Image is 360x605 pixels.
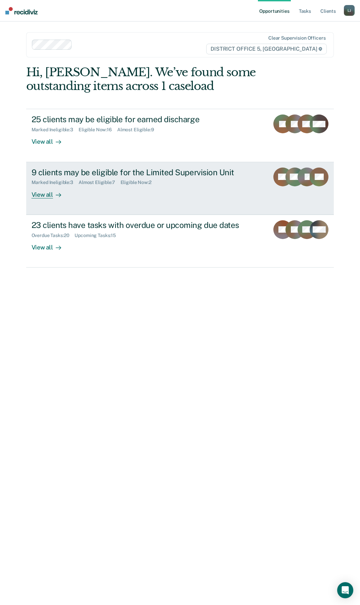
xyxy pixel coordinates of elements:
[344,5,355,16] div: L J
[32,185,69,198] div: View all
[5,7,38,14] img: Recidiviz
[206,44,327,54] span: DISTRICT OFFICE 5, [GEOGRAPHIC_DATA]
[26,65,272,93] div: Hi, [PERSON_NAME]. We’ve found some outstanding items across 1 caseload
[121,180,157,185] div: Eligible Now : 2
[32,233,75,238] div: Overdue Tasks : 20
[32,168,264,177] div: 9 clients may be eligible for the Limited Supervision Unit
[79,127,117,133] div: Eligible Now : 16
[32,133,69,146] div: View all
[26,215,334,268] a: 23 clients have tasks with overdue or upcoming due datesOverdue Tasks:20Upcoming Tasks:15View all
[344,5,355,16] button: LJ
[32,238,69,251] div: View all
[337,582,353,598] div: Open Intercom Messenger
[32,114,264,124] div: 25 clients may be eligible for earned discharge
[79,180,121,185] div: Almost Eligible : 7
[32,180,79,185] div: Marked Ineligible : 3
[26,162,334,215] a: 9 clients may be eligible for the Limited Supervision UnitMarked Ineligible:3Almost Eligible:7Eli...
[117,127,160,133] div: Almost Eligible : 9
[26,109,334,162] a: 25 clients may be eligible for earned dischargeMarked Ineligible:3Eligible Now:16Almost Eligible:...
[268,35,325,41] div: Clear supervision officers
[32,220,264,230] div: 23 clients have tasks with overdue or upcoming due dates
[32,127,79,133] div: Marked Ineligible : 3
[75,233,121,238] div: Upcoming Tasks : 15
